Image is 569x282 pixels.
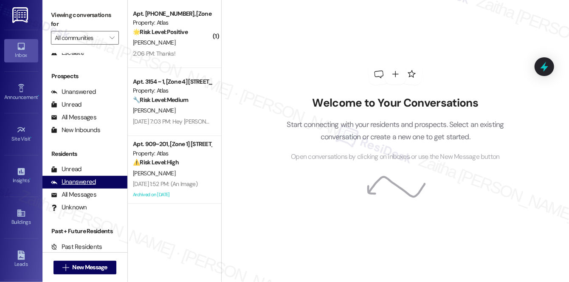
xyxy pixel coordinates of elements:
[133,169,175,177] span: [PERSON_NAME]
[62,264,69,271] i: 
[133,77,211,86] div: Apt. 3154 ~ 1, [Zone 4] [STREET_ADDRESS]
[51,100,82,109] div: Unread
[133,39,175,46] span: [PERSON_NAME]
[51,8,119,31] label: Viewing conversations for
[133,18,211,27] div: Property: Atlas
[133,86,211,95] div: Property: Atlas
[51,48,84,57] div: Escalate
[31,135,32,141] span: •
[4,164,38,187] a: Insights •
[133,158,179,166] strong: ⚠️ Risk Level: High
[133,96,188,104] strong: 🔧 Risk Level: Medium
[12,7,30,23] img: ResiDesk Logo
[291,152,499,162] span: Open conversations by clicking on inboxes or use the New Message button
[133,28,188,36] strong: 🌟 Risk Level: Positive
[42,149,127,158] div: Residents
[133,180,197,188] div: [DATE] 1:52 PM: (An Image)
[133,140,211,149] div: Apt. 909~201, [Zone 1] [STREET_ADDRESS][PERSON_NAME]
[55,31,105,45] input: All communities
[51,203,87,212] div: Unknown
[133,149,211,158] div: Property: Atlas
[51,178,96,186] div: Unanswered
[51,113,96,122] div: All Messages
[73,263,107,272] span: New Message
[274,118,517,143] p: Start connecting with your residents and prospects. Select an existing conversation or create a n...
[274,96,517,110] h2: Welcome to Your Conversations
[51,165,82,174] div: Unread
[54,261,116,274] button: New Message
[51,190,96,199] div: All Messages
[133,107,175,114] span: [PERSON_NAME]
[4,39,38,62] a: Inbox
[4,248,38,271] a: Leads
[29,176,31,182] span: •
[51,126,100,135] div: New Inbounds
[132,189,212,200] div: Archived on [DATE]
[42,227,127,236] div: Past + Future Residents
[51,243,102,251] div: Past Residents
[110,34,114,41] i: 
[4,206,38,229] a: Buildings
[4,123,38,146] a: Site Visit •
[133,9,211,18] div: Apt. [PHONE_NUMBER], [Zone 3] [STREET_ADDRESS]
[38,93,39,99] span: •
[51,87,96,96] div: Unanswered
[42,72,127,81] div: Prospects
[133,118,508,125] div: [DATE] 7:03 PM: Hey [PERSON_NAME], we appreciate your text! We'll be back at 11AM to help you out...
[133,50,175,57] div: 2:06 PM: Thanks!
